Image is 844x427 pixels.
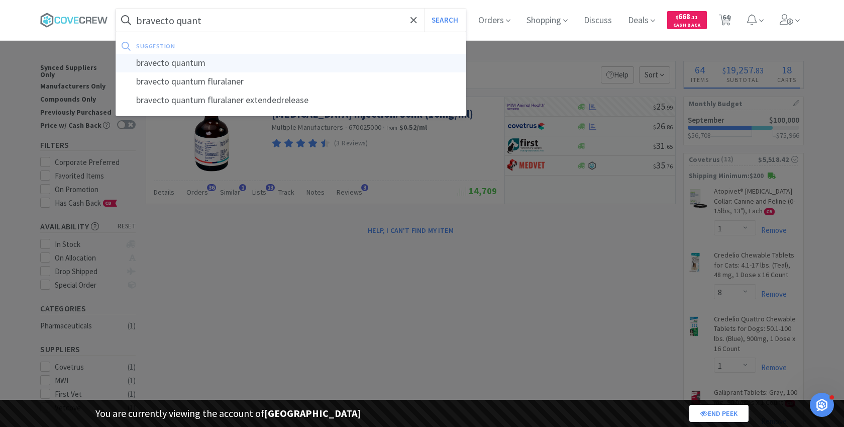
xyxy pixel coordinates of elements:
[424,9,466,32] button: Search
[810,393,834,417] iframe: Intercom live chat
[676,12,698,21] span: 668
[690,14,698,21] span: . 11
[667,7,707,34] a: $668.11Cash Back
[116,9,466,32] input: Search by item, sku, manufacturer, ingredient, size...
[95,405,361,421] p: You are currently viewing the account of
[264,407,361,419] strong: [GEOGRAPHIC_DATA]
[580,16,616,25] a: Discuss
[689,405,749,422] a: End Peek
[715,17,735,26] a: 64
[676,14,678,21] span: $
[116,72,466,91] div: bravecto quantum fluralaner
[116,54,466,72] div: bravecto quantum
[673,23,701,29] span: Cash Back
[116,91,466,110] div: bravecto quantum fluralaner extendedrelease
[136,38,317,54] div: suggestion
